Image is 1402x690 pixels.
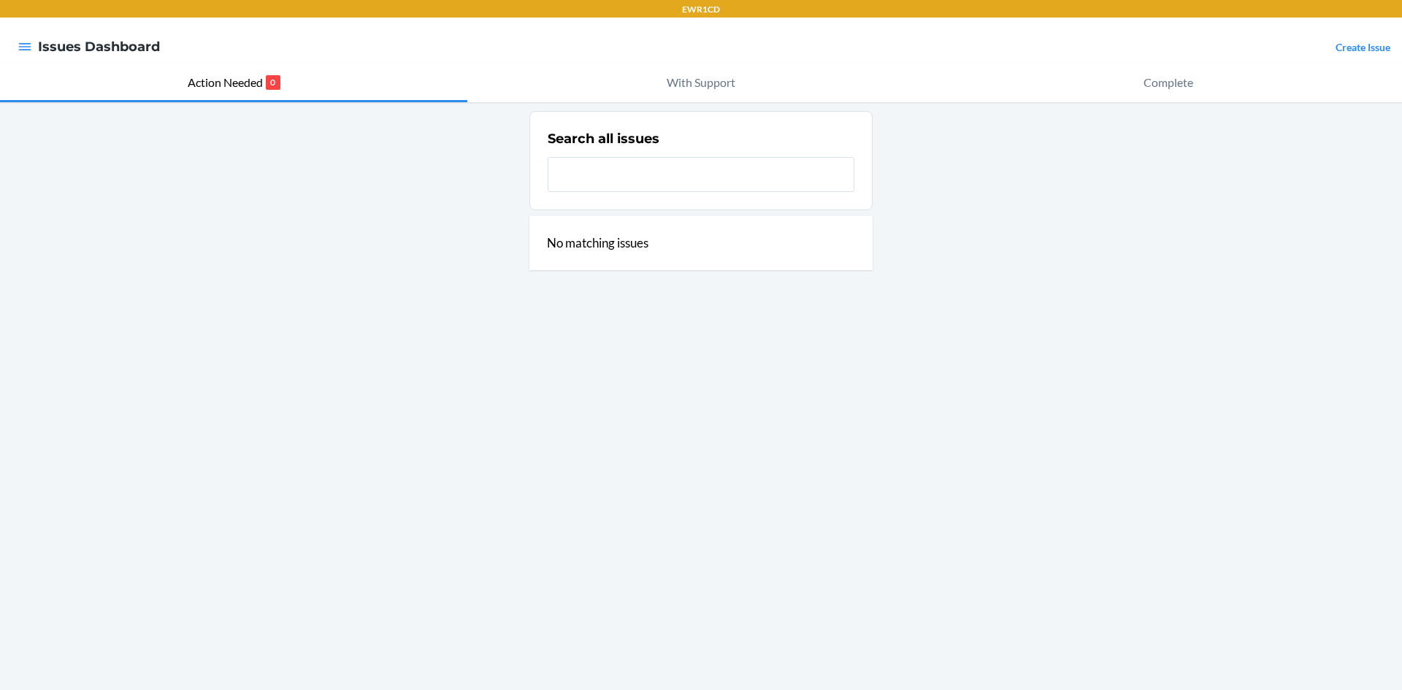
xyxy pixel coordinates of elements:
[1144,74,1193,91] p: Complete
[38,37,160,56] h4: Issues Dashboard
[682,3,720,16] p: EWR1CD
[266,75,280,90] p: 0
[529,216,873,270] div: No matching issues
[467,64,935,102] button: With Support
[548,129,659,148] h2: Search all issues
[1336,41,1390,53] a: Create Issue
[935,64,1402,102] button: Complete
[188,74,263,91] p: Action Needed
[667,74,735,91] p: With Support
